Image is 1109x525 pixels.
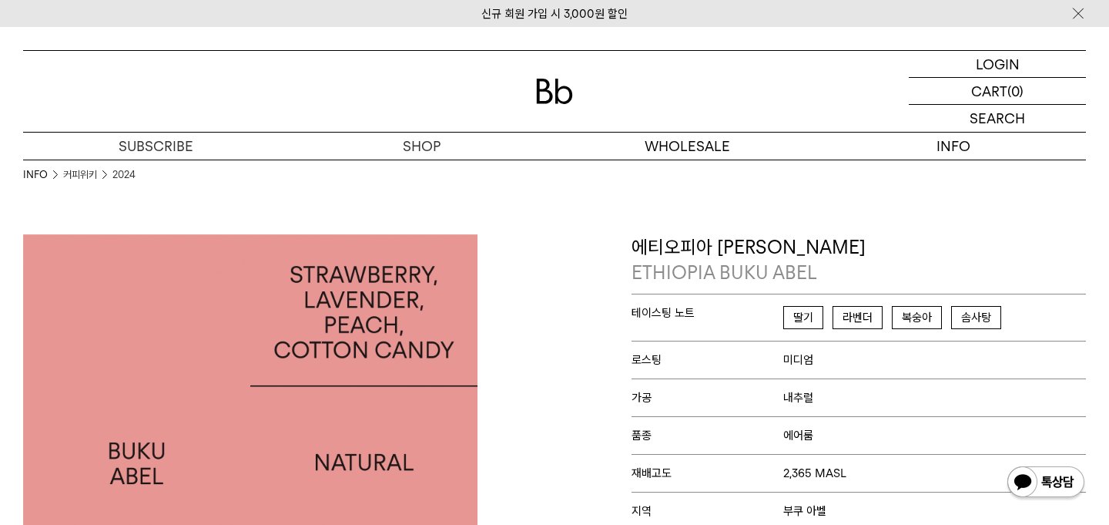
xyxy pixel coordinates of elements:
p: LOGIN [976,51,1020,77]
p: INFO [820,133,1086,160]
span: 에어룸 [783,429,813,443]
img: 로고 [536,79,573,104]
p: CART [971,78,1007,104]
span: 미디엄 [783,353,813,367]
a: 신규 회원 가입 시 3,000원 할인 [481,7,628,21]
p: ETHIOPIA BUKU ABEL [632,260,1086,286]
a: CART (0) [909,78,1086,105]
span: 라벤더 [833,306,883,329]
span: 테이스팅 노트 [632,306,783,320]
a: 커피위키 [63,167,97,183]
a: SHOP [289,133,554,160]
p: (0) [1007,78,1024,104]
span: 부쿠 아벨 [783,504,826,518]
span: 딸기 [783,306,823,329]
li: INFO [23,167,63,183]
span: 2,365 MASL [783,466,846,480]
span: 가공 [632,391,783,405]
a: 2024 [112,167,136,183]
p: WHOLESALE [554,133,820,160]
span: 복숭아 [892,306,942,329]
span: 재배고도 [632,466,783,480]
a: SUBSCRIBE [23,133,289,160]
span: 품종 [632,429,783,443]
span: 내추럴 [783,391,813,405]
p: 에티오피아 [PERSON_NAME] [632,234,1086,286]
span: 로스팅 [632,353,783,367]
img: 카카오톡 채널 1:1 채팅 버튼 [1006,465,1086,502]
a: LOGIN [909,51,1086,78]
span: 지역 [632,504,783,518]
span: 솜사탕 [951,306,1001,329]
p: SEARCH [970,105,1025,132]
